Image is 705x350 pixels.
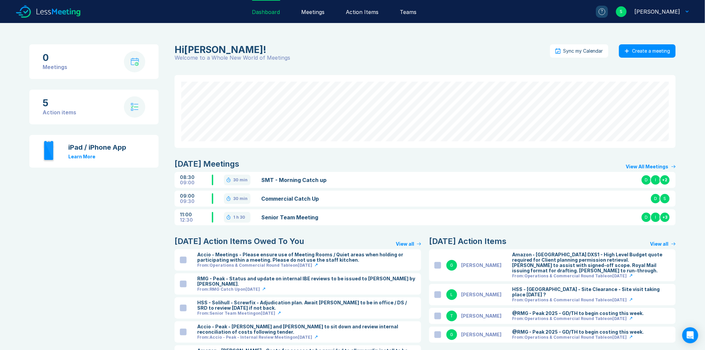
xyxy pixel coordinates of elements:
div: L [446,289,457,300]
div: I [650,212,661,223]
div: Create a meeting [632,48,670,54]
button: Sync my Calendar [550,44,608,58]
div: iPad / iPhone App [68,143,126,151]
div: 09:00 [180,193,212,199]
div: + 2 [660,175,670,185]
div: From: RMG Catch Up on [DATE] [197,287,260,292]
div: From: Operations & Commercial Round Table on [DATE] [512,316,627,321]
div: 09:00 [180,180,212,185]
div: G [446,329,457,340]
div: [PERSON_NAME] [461,313,501,319]
div: D [650,193,661,204]
div: [DATE] Meetings [175,159,239,169]
button: Create a meeting [619,44,676,58]
div: 5 [43,98,76,108]
div: @RMG - Peak 2025 - GD/TH to begin costing this week. [512,311,644,316]
img: check-list.svg [131,103,139,111]
div: View all [650,241,669,247]
div: S [616,6,627,17]
a: Senior Team Meeting [261,213,425,221]
div: T [446,311,457,321]
div: S [660,193,670,204]
img: iphone.svg [43,140,55,162]
div: 09:30 [180,199,212,204]
div: Scott Drewery [635,8,680,16]
div: 30 min [233,177,248,183]
div: D [641,175,652,185]
div: Sync my Calendar [563,48,603,54]
img: calendar-with-clock.svg [131,58,139,66]
div: From: Operations & Commercial Round Table on [DATE] [512,335,627,340]
div: From: Accio - Peak - Internal Review Meeting on [DATE] [197,335,312,340]
div: @RMG - Peak 2025 - GD/TH to begin costing this week. [512,329,644,335]
div: From: Operations & Commercial Round Table on [DATE] [512,297,627,303]
div: I [650,175,661,185]
div: View All Meetings [626,164,669,169]
div: [DATE] Action Items [429,236,506,247]
div: 08:30 [180,175,212,180]
div: Accio - Meetings - Please ensure use of Meeting Rooms / Quiet areas when holding or participating... [197,252,416,263]
a: Learn More [68,154,95,159]
div: [PERSON_NAME] [461,263,501,268]
div: Welcome to a Whole New World of Meetings [175,55,550,60]
div: [DATE] Action Items Owed To You [175,236,304,247]
div: View all [396,241,414,247]
div: HSS - [GEOGRAPHIC_DATA] - Site Clearance - Site visit taking place [DATE] ? [512,287,670,297]
div: Amazon - [GEOGRAPHIC_DATA] DXS1 - High Level Budget quote required for Client planning permission... [512,252,670,273]
div: RMG - Peak - Status and update on internal IBE reviews to be issued to [PERSON_NAME] by [PERSON_N... [197,276,416,287]
div: ? [599,8,605,15]
a: ? [588,6,608,18]
a: View all [396,241,421,247]
a: View All Meetings [626,164,676,169]
div: From: Senior Team Meeting on [DATE] [197,311,275,316]
div: Open Intercom Messenger [682,327,698,343]
a: SMT - Morning Catch up [261,176,425,184]
div: [PERSON_NAME] [461,332,501,337]
div: Meetings [43,63,67,71]
div: Accio - Peak - [PERSON_NAME] and [PERSON_NAME] to sit down and review internal reconciliation of ... [197,324,416,335]
div: Action items [43,108,76,116]
div: 30 min [233,196,248,201]
div: D [641,212,652,223]
div: HSS - Solihull - Screwfix - Adjudication plan. Await [PERSON_NAME] to be in office / DS / SRD to ... [197,300,416,311]
div: From: Operations & Commercial Round Table on [DATE] [512,273,627,279]
div: [PERSON_NAME] [461,292,501,297]
a: Commercial Catch Up [261,195,425,203]
div: 12:30 [180,217,212,223]
div: 0 [43,52,67,63]
a: View all [650,241,676,247]
div: Scott Drewery [175,44,546,55]
div: + 3 [660,212,670,223]
div: From: Operations & Commercial Round Table on [DATE] [197,263,312,268]
div: 11:00 [180,212,212,217]
div: G [446,260,457,271]
div: 1 h 30 [233,215,245,220]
